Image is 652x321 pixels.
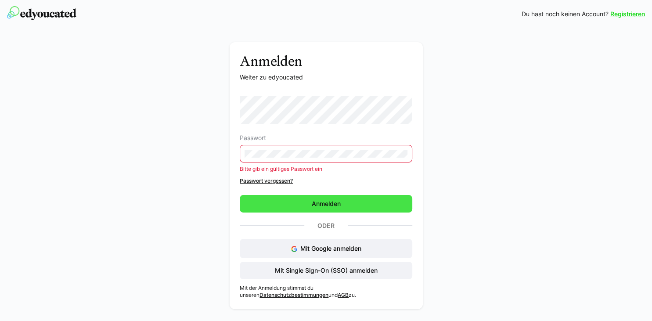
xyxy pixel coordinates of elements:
[522,10,609,18] span: Du hast noch keinen Account?
[274,266,379,275] span: Mit Single Sign-On (SSO) anmelden
[7,6,76,20] img: edyoucated
[240,195,412,213] button: Anmelden
[310,199,342,208] span: Anmelden
[240,239,412,258] button: Mit Google anmelden
[240,177,412,184] a: Passwort vergessen?
[240,53,412,69] h3: Anmelden
[610,10,645,18] a: Registrieren
[338,292,349,298] a: AGB
[240,262,412,279] button: Mit Single Sign-On (SSO) anmelden
[240,166,322,172] span: Bitte gib ein gültiges Passwort ein
[240,73,412,82] p: Weiter zu edyoucated
[304,220,347,232] p: Oder
[259,292,328,298] a: Datenschutzbestimmungen
[240,134,266,141] span: Passwort
[300,245,361,252] span: Mit Google anmelden
[240,285,412,299] p: Mit der Anmeldung stimmst du unseren und zu.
